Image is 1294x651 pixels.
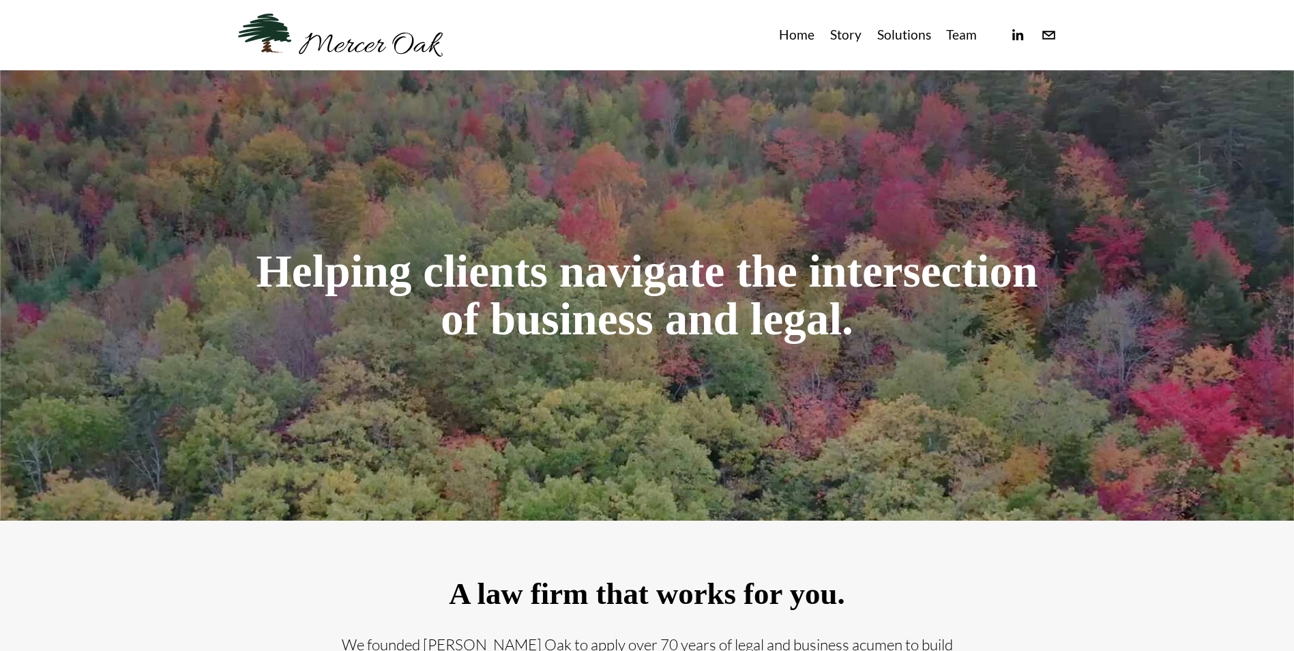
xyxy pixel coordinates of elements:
h1: Helping clients navigate the intersection of business and legal. [238,248,1057,344]
a: Team [946,24,977,46]
a: linkedin-unauth [1010,27,1025,43]
a: Solutions [877,24,931,46]
a: info@merceroaklaw.com [1041,27,1057,43]
h2: A law firm that works for you. [340,577,954,611]
a: Story [830,24,862,46]
a: Home [779,24,814,46]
